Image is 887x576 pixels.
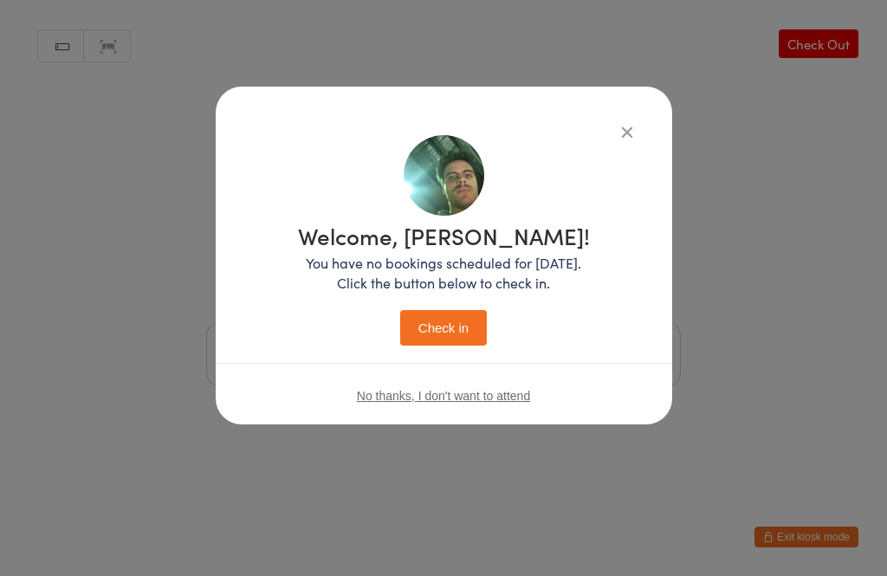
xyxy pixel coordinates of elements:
[400,310,487,346] button: Check in
[404,135,484,216] img: image1755156545.png
[298,253,590,293] p: You have no bookings scheduled for [DATE]. Click the button below to check in.
[298,224,590,247] h1: Welcome, [PERSON_NAME]!
[357,389,530,403] button: No thanks, I don't want to attend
